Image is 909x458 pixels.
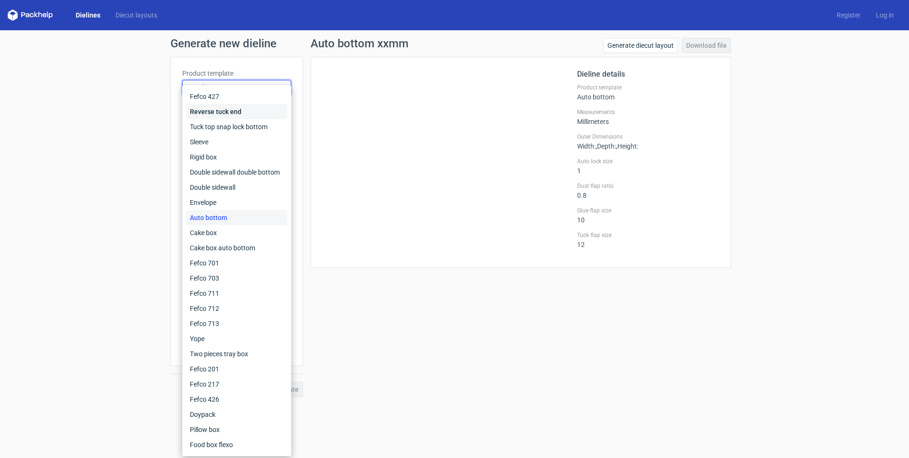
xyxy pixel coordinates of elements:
label: Glue flap size [577,207,719,214]
div: Reverse tuck end [186,104,287,119]
label: Dust flap ratio [577,182,719,190]
a: Generate diecut layout [603,38,678,53]
a: Log in [868,10,901,20]
h2: Dieline details [577,69,719,80]
div: Envelope [186,195,287,210]
h1: Generate new dieline [170,38,739,49]
div: Auto bottom [186,210,287,225]
div: Pillow box [186,422,287,437]
label: Product template [182,69,291,78]
div: Cake box [186,225,287,240]
a: Dielines [68,10,108,20]
a: Register [829,10,868,20]
div: Fefco 701 [186,255,287,271]
span: , Depth : [596,142,616,150]
div: Double sidewall double bottom [186,165,287,180]
div: Double sidewall [186,180,287,195]
label: Measurements [577,108,719,116]
div: Fefco 426 [186,392,287,407]
label: Product template [577,84,719,91]
div: Cake box auto bottom [186,240,287,255]
div: Yope [186,331,287,346]
div: Fefco 713 [186,316,287,331]
div: Rigid box [186,150,287,165]
div: Fefco 427 [186,89,287,104]
div: 0.8 [577,182,719,199]
div: Doypack [186,407,287,422]
div: Fefco 703 [186,271,287,286]
label: Outer Dimensions [577,133,719,141]
div: Tuck top snap lock bottom [186,119,287,134]
span: Width : [577,142,596,150]
div: Fefco 217 [186,377,287,392]
div: Food box flexo [186,437,287,452]
div: Sleeve [186,134,287,150]
span: Auto bottom [187,83,280,92]
h1: Auto bottom xxmm [311,38,409,49]
div: Auto bottom [577,84,719,101]
div: Fefco 201 [186,361,287,377]
label: Tuck flap size [577,231,719,239]
div: 12 [577,231,719,248]
div: Fefco 711 [186,286,287,301]
span: , Height : [616,142,638,150]
a: Diecut layouts [108,10,165,20]
div: 10 [577,207,719,224]
label: Auto lock size [577,158,719,165]
div: Millimeters [577,108,719,125]
div: Fefco 712 [186,301,287,316]
div: Two pieces tray box [186,346,287,361]
div: 1 [577,158,719,175]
